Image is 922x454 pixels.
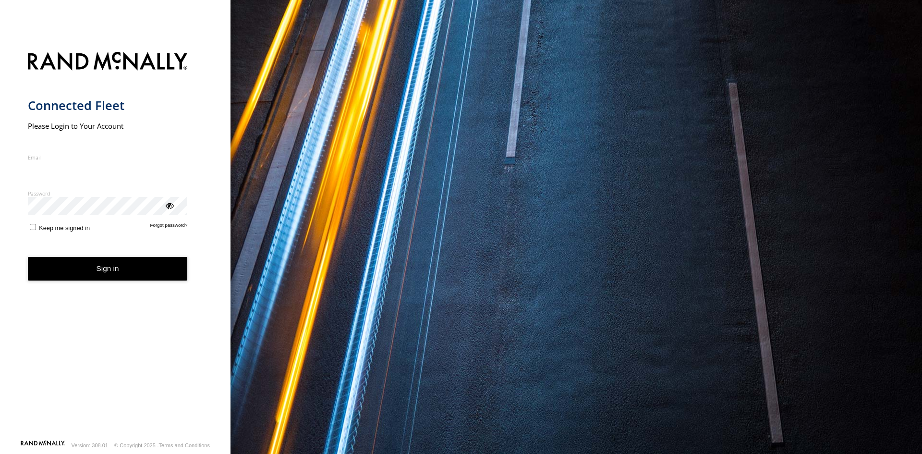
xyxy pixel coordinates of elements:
div: ViewPassword [164,200,174,210]
button: Sign in [28,257,188,281]
input: Keep me signed in [30,224,36,230]
div: Version: 308.01 [72,442,108,448]
div: © Copyright 2025 - [114,442,210,448]
span: Keep me signed in [39,224,90,232]
img: Rand McNally [28,50,188,74]
a: Terms and Conditions [159,442,210,448]
h1: Connected Fleet [28,98,188,113]
label: Password [28,190,188,197]
label: Email [28,154,188,161]
h2: Please Login to Your Account [28,121,188,131]
a: Visit our Website [21,441,65,450]
form: main [28,46,203,440]
a: Forgot password? [150,222,188,232]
